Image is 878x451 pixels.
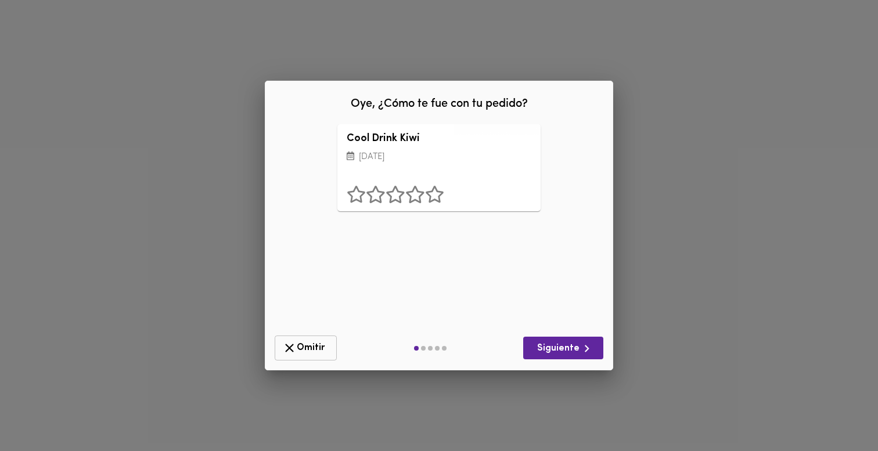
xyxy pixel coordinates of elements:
button: Siguiente [523,337,603,359]
p: [DATE] [347,151,444,164]
h3: Cool Drink Kiwi [347,134,444,145]
span: Siguiente [532,341,594,356]
span: Omitir [282,341,329,355]
button: Omitir [275,335,337,360]
div: Cool Drink Kiwi [454,124,541,211]
iframe: Messagebird Livechat Widget [811,384,866,439]
span: Oye, ¿Cómo te fue con tu pedido? [351,98,528,110]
